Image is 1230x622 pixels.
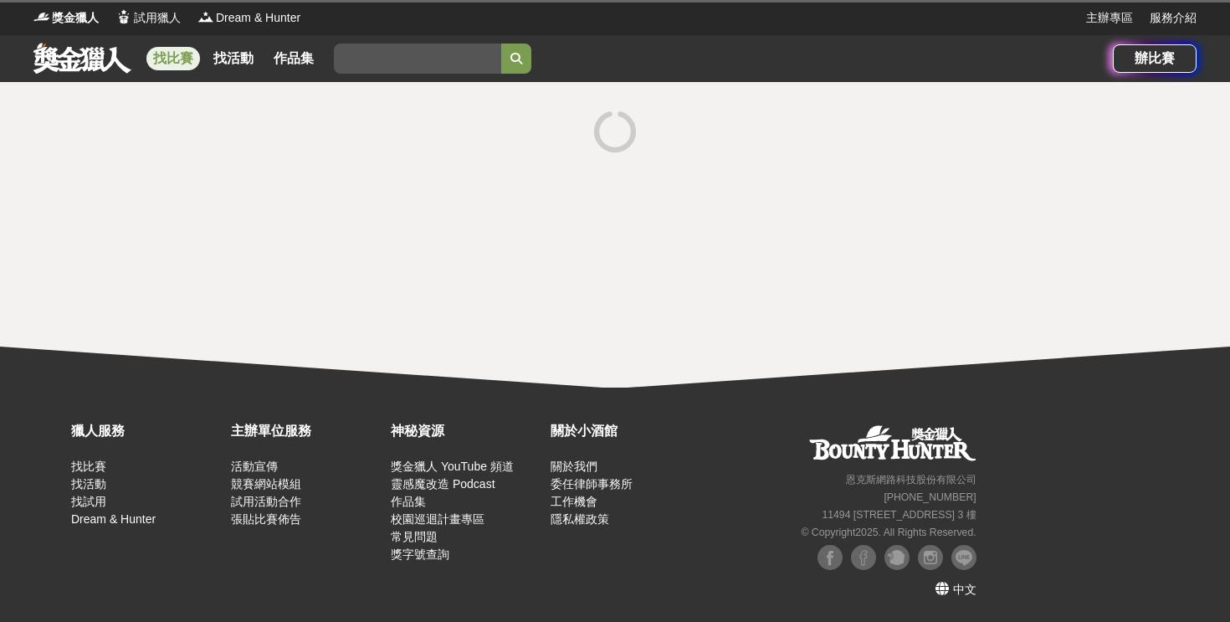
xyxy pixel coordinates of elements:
[391,421,542,441] div: 神秘資源
[884,545,910,570] img: Plurk
[267,47,320,70] a: 作品集
[231,460,278,473] a: 活動宣傳
[801,527,976,538] small: © Copyright 2025 . All Rights Reserved.
[146,47,200,70] a: 找比賽
[391,477,495,491] a: 靈感魔改造 Podcast
[953,583,976,596] span: 中文
[551,495,597,508] a: 工作機會
[391,530,438,543] a: 常見問題
[33,9,99,27] a: Logo獎金獵人
[71,477,106,491] a: 找活動
[551,477,633,491] a: 委任律師事務所
[216,9,300,27] span: Dream & Hunter
[231,421,382,441] div: 主辦單位服務
[33,8,50,25] img: Logo
[71,421,223,441] div: 獵人服務
[231,477,301,491] a: 競賽網站模組
[846,474,976,486] small: 恩克斯網路科技股份有限公司
[1150,9,1197,27] a: 服務介紹
[884,491,976,503] small: [PHONE_NUMBER]
[391,547,449,561] a: 獎字號查詢
[197,9,300,27] a: LogoDream & Hunter
[391,495,426,508] a: 作品集
[207,47,260,70] a: 找活動
[391,460,514,473] a: 獎金獵人 YouTube 頻道
[851,545,876,570] img: Facebook
[1113,44,1197,73] a: 辦比賽
[391,512,484,526] a: 校園巡迴計畫專區
[71,512,156,526] a: Dream & Hunter
[52,9,99,27] span: 獎金獵人
[71,495,106,508] a: 找試用
[71,460,106,473] a: 找比賽
[134,9,181,27] span: 試用獵人
[115,8,132,25] img: Logo
[197,8,214,25] img: Logo
[817,545,843,570] img: Facebook
[551,421,702,441] div: 關於小酒館
[231,495,301,508] a: 試用活動合作
[551,460,597,473] a: 關於我們
[551,512,609,526] a: 隱私權政策
[115,9,181,27] a: Logo試用獵人
[951,545,976,570] img: LINE
[1086,9,1133,27] a: 主辦專區
[822,509,976,521] small: 11494 [STREET_ADDRESS] 3 樓
[231,512,301,526] a: 張貼比賽佈告
[918,545,943,570] img: Instagram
